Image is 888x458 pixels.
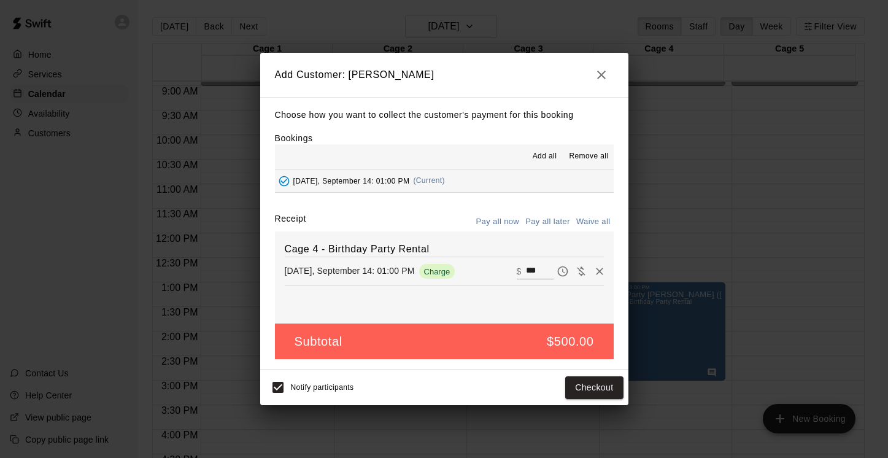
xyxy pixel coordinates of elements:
span: Charge [419,267,455,276]
span: Pay later [554,265,572,276]
button: Add all [525,147,564,166]
span: Add all [533,150,557,163]
button: Pay all later [522,212,573,231]
button: Remove all [564,147,613,166]
p: $ [517,265,522,278]
p: Choose how you want to collect the customer's payment for this booking [275,107,614,123]
button: Waive all [573,212,614,231]
h5: $500.00 [547,333,594,350]
span: Notify participants [291,384,354,392]
span: (Current) [413,176,445,185]
span: Remove all [569,150,608,163]
h5: Subtotal [295,333,342,350]
span: [DATE], September 14: 01:00 PM [293,176,410,185]
span: Waive payment [572,265,590,276]
button: Checkout [565,376,623,399]
p: [DATE], September 14: 01:00 PM [285,265,415,277]
button: Added - Collect Payment [275,172,293,190]
label: Receipt [275,212,306,231]
h2: Add Customer: [PERSON_NAME] [260,53,628,97]
button: Pay all now [473,212,523,231]
button: Remove [590,262,609,281]
h6: Cage 4 - Birthday Party Rental [285,241,604,257]
label: Bookings [275,133,313,143]
button: Added - Collect Payment[DATE], September 14: 01:00 PM(Current) [275,169,614,192]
